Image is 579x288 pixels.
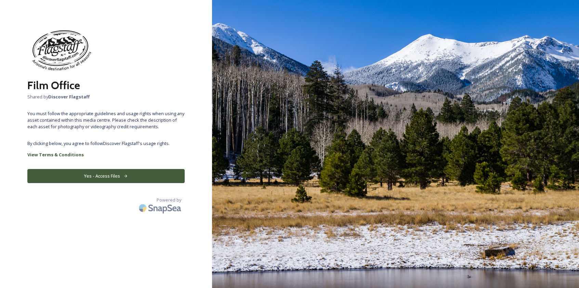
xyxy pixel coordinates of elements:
[137,200,185,216] img: SnapSea Logo
[48,94,90,100] strong: Discover Flagstaff
[27,27,96,74] img: discover%20flagstaff%20logo.jpg
[27,140,185,147] span: By clicking below, you agree to follow Discover Flagstaff 's usage rights.
[27,110,185,130] span: You must follow the appropriate guidelines and usage rights when using any asset contained within...
[27,94,185,100] span: Shared by
[27,77,185,94] h2: Film Office
[27,152,84,158] strong: View Terms & Conditions
[27,169,185,183] button: Yes - Access Files
[157,197,181,203] span: Powered by
[27,151,185,159] a: View Terms & Conditions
